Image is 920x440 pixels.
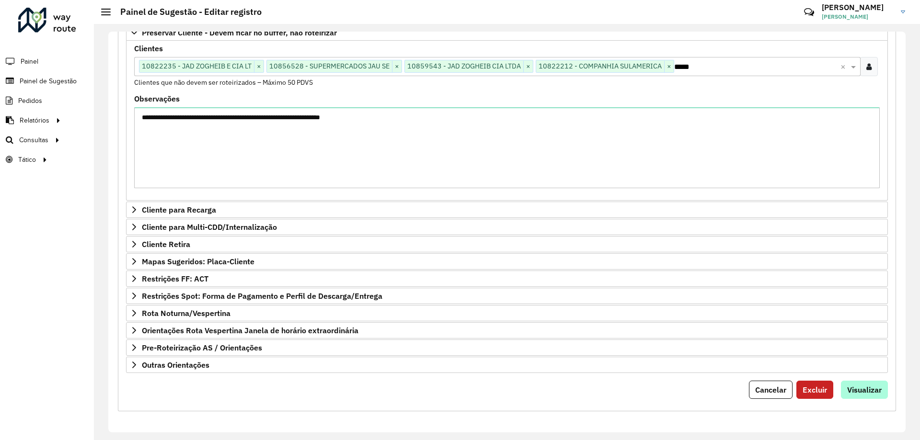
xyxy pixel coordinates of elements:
[126,41,888,201] div: Preservar Cliente - Devem ficar no buffer, não roteirizar
[126,271,888,287] a: Restrições FF: ACT
[749,381,793,399] button: Cancelar
[755,385,786,395] span: Cancelar
[18,155,36,165] span: Tático
[126,305,888,321] a: Rota Noturna/Vespertina
[142,361,209,369] span: Outras Orientações
[126,322,888,338] a: Orientações Rota Vespertina Janela de horário extraordinária
[822,3,894,12] h3: [PERSON_NAME]
[126,202,888,218] a: Cliente para Recarga
[139,60,254,72] span: 10822235 - JAD ZOGHEIB E CIA LT
[803,385,827,395] span: Excluir
[267,60,392,72] span: 10856528 - SUPERMERCADOS JAU SE
[664,61,674,72] span: ×
[126,339,888,356] a: Pre-Roteirização AS / Orientações
[20,76,77,86] span: Painel de Sugestão
[142,327,358,334] span: Orientações Rota Vespertina Janela de horário extraordinária
[840,61,849,72] span: Clear all
[126,288,888,304] a: Restrições Spot: Forma de Pagamento e Perfil de Descarga/Entrega
[847,385,882,395] span: Visualizar
[799,2,819,23] a: Contato Rápido
[142,344,262,351] span: Pre-Roteirização AS / Orientações
[126,24,888,41] a: Preservar Cliente - Devem ficar no buffer, não roteirizar
[126,253,888,270] a: Mapas Sugeridos: Placa-Cliente
[142,29,337,36] span: Preservar Cliente - Devem ficar no buffer, não roteirizar
[392,61,402,72] span: ×
[142,223,277,231] span: Cliente para Multi-CDD/Internalização
[111,7,262,17] h2: Painel de Sugestão - Editar registro
[134,43,163,54] label: Clientes
[142,275,208,282] span: Restrições FF: ACT
[126,219,888,235] a: Cliente para Multi-CDD/Internalização
[523,61,533,72] span: ×
[841,381,888,399] button: Visualizar
[142,258,254,265] span: Mapas Sugeridos: Placa-Cliente
[134,78,313,87] small: Clientes que não devem ser roteirizados – Máximo 50 PDVS
[18,96,42,106] span: Pedidos
[126,357,888,373] a: Outras Orientações
[21,56,38,67] span: Painel
[536,60,664,72] span: 10822212 - COMPANHIA SULAMERICA
[822,12,894,21] span: [PERSON_NAME]
[20,115,49,125] span: Relatórios
[19,135,48,145] span: Consultas
[142,240,190,248] span: Cliente Retira
[254,61,264,72] span: ×
[796,381,833,399] button: Excluir
[126,236,888,252] a: Cliente Retira
[142,292,382,300] span: Restrições Spot: Forma de Pagamento e Perfil de Descarga/Entrega
[142,309,230,317] span: Rota Noturna/Vespertina
[405,60,523,72] span: 10859543 - JAD ZOGHEIB CIA LTDA
[142,206,216,214] span: Cliente para Recarga
[134,93,180,104] label: Observações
